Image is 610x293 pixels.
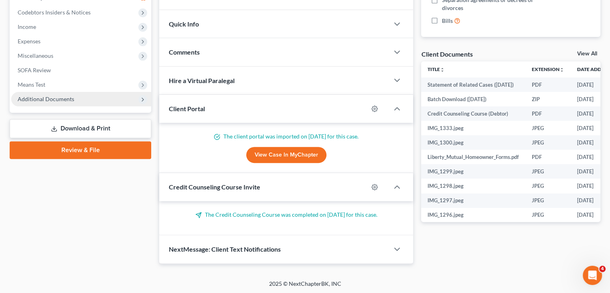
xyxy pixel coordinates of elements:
[525,92,571,106] td: ZIP
[421,106,525,121] td: Credit Counseling Course (Debtor)
[18,67,51,73] span: SOFA Review
[525,135,571,150] td: JPEG
[169,48,200,56] span: Comments
[532,66,564,72] a: Extensionunfold_more
[421,150,525,164] td: Liberty_Mutual_Homeowner_Forms.pdf
[18,23,36,30] span: Income
[421,135,525,150] td: IMG_1300.jpeg
[421,121,525,135] td: IMG_1333.jpeg
[525,106,571,121] td: PDF
[525,179,571,193] td: JPEG
[18,38,41,45] span: Expenses
[577,51,597,57] a: View All
[559,67,564,72] i: unfold_more
[421,193,525,208] td: IMG_1297.jpeg
[599,266,606,272] span: 4
[421,164,525,179] td: IMG_1299.jpeg
[18,9,91,16] span: Codebtors Insiders & Notices
[246,147,326,163] a: View Case in MyChapter
[10,119,151,138] a: Download & Print
[18,52,53,59] span: Miscellaneous
[421,50,472,58] div: Client Documents
[169,20,199,28] span: Quick Info
[169,183,260,191] span: Credit Counseling Course Invite
[169,77,235,84] span: Hire a Virtual Paralegal
[525,150,571,164] td: PDF
[169,211,403,219] p: The Credit Counseling Course was completed on [DATE] for this case.
[525,121,571,135] td: JPEG
[440,67,445,72] i: unfold_more
[169,105,205,112] span: Client Portal
[525,77,571,92] td: PDF
[18,96,74,102] span: Additional Documents
[169,132,403,140] p: The client portal was imported on [DATE] for this case.
[10,141,151,159] a: Review & File
[525,208,571,222] td: JPEG
[421,208,525,222] td: IMG_1296.jpeg
[18,81,45,88] span: Means Test
[169,245,281,253] span: NextMessage: Client Text Notifications
[442,17,453,25] span: Bills
[428,66,445,72] a: Titleunfold_more
[421,179,525,193] td: IMG_1298.jpeg
[583,266,602,285] iframe: Intercom live chat
[525,193,571,208] td: JPEG
[421,92,525,106] td: Batch Download ([DATE])
[525,164,571,179] td: JPEG
[421,77,525,92] td: Statement of Related Cases ([DATE])
[11,63,151,77] a: SOFA Review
